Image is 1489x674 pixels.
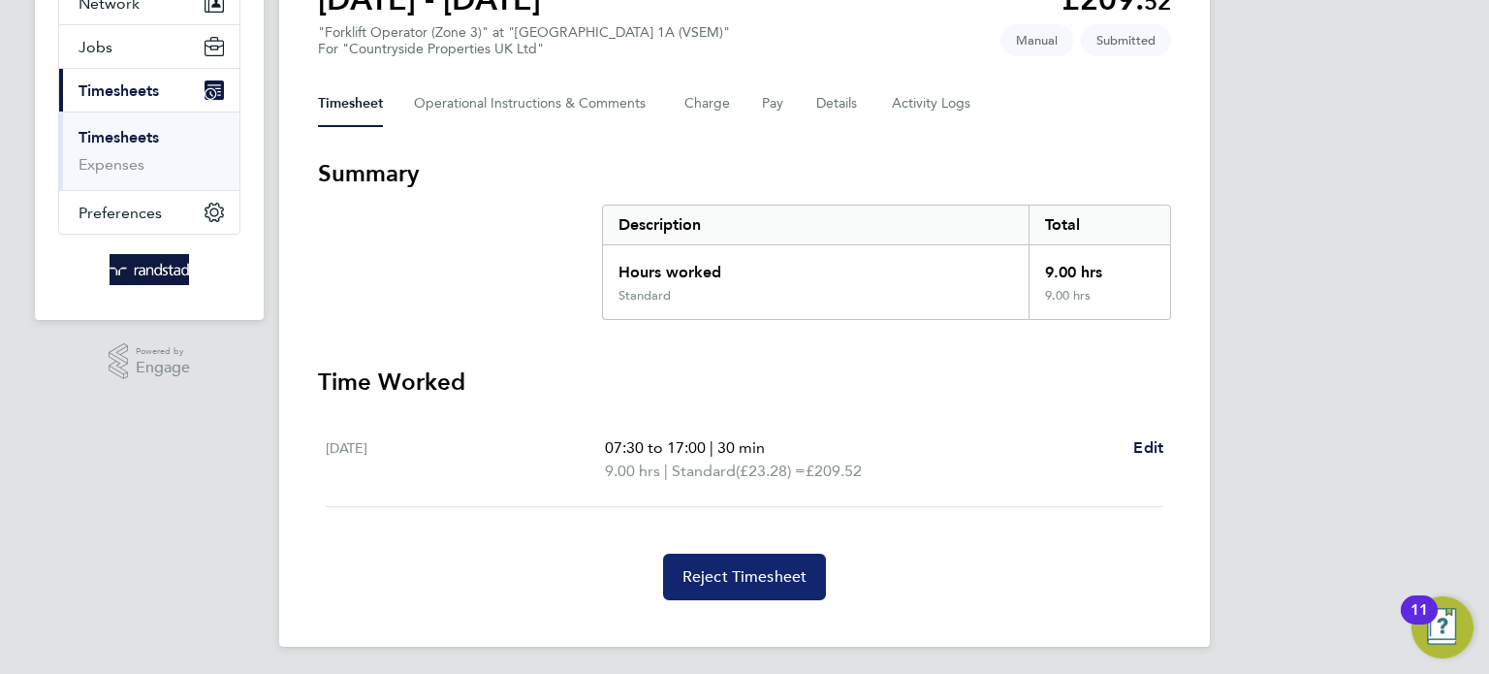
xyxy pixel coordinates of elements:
div: 9.00 hrs [1029,245,1170,288]
span: Standard [672,460,736,483]
div: Total [1029,206,1170,244]
button: Pay [762,80,785,127]
span: Engage [136,360,190,376]
span: | [664,462,668,480]
span: Timesheets [79,81,159,100]
button: Details [816,80,861,127]
span: This timesheet was manually created. [1000,24,1073,56]
button: Operational Instructions & Comments [414,80,653,127]
span: Powered by [136,343,190,360]
span: Edit [1133,438,1163,457]
span: 9.00 hrs [605,462,660,480]
span: Preferences [79,204,162,222]
a: Expenses [79,155,144,174]
button: Jobs [59,25,239,68]
a: Timesheets [79,128,159,146]
button: Open Resource Center, 11 new notifications [1411,596,1473,658]
span: Reject Timesheet [682,567,808,587]
div: "Forklift Operator (Zone 3)" at "[GEOGRAPHIC_DATA] 1A (VSEM)" [318,24,730,57]
h3: Summary [318,158,1171,189]
button: Preferences [59,191,239,234]
section: Timesheet [318,158,1171,600]
button: Reject Timesheet [663,554,827,600]
button: Timesheet [318,80,383,127]
div: 11 [1410,610,1428,635]
img: randstad-logo-retina.png [110,254,190,285]
button: Timesheets [59,69,239,112]
div: 9.00 hrs [1029,288,1170,319]
div: [DATE] [326,436,605,483]
span: This timesheet is Submitted. [1081,24,1171,56]
div: Timesheets [59,112,239,190]
a: Edit [1133,436,1163,460]
h3: Time Worked [318,367,1171,398]
div: Hours worked [603,245,1029,288]
div: Description [603,206,1029,244]
div: Summary [602,205,1171,320]
button: Charge [684,80,731,127]
span: £209.52 [806,462,862,480]
a: Powered byEngage [109,343,191,380]
span: Jobs [79,38,112,56]
div: Standard [618,288,671,304]
button: Activity Logs [892,80,973,127]
span: 07:30 to 17:00 [605,438,706,457]
div: For "Countryside Properties UK Ltd" [318,41,730,57]
a: Go to home page [58,254,240,285]
span: 30 min [717,438,765,457]
span: (£23.28) = [736,462,806,480]
span: | [710,438,713,457]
